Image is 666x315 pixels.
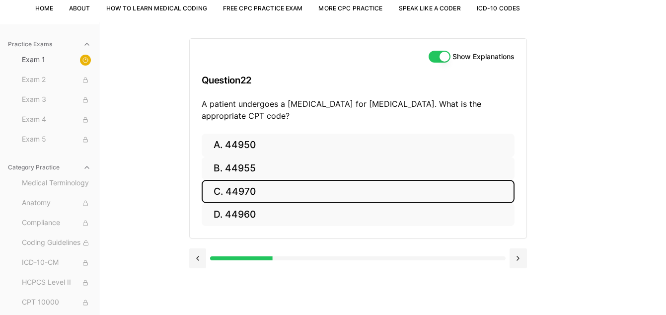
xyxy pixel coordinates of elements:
span: ICD-10-CM [22,257,91,268]
a: More CPC Practice [318,4,382,12]
button: C. 44970 [202,180,515,203]
button: Medical Terminology [18,175,95,191]
a: Home [35,4,53,12]
span: Anatomy [22,198,91,209]
button: HCPCS Level II [18,275,95,291]
span: HCPCS Level II [22,277,91,288]
button: CPT 10000 [18,295,95,311]
span: Exam 3 [22,94,91,105]
button: Exam 4 [18,112,95,128]
label: Show Explanations [452,53,515,60]
span: Exam 4 [22,114,91,125]
span: CPT 10000 [22,297,91,308]
a: How to Learn Medical Coding [106,4,207,12]
button: Exam 1 [18,52,95,68]
span: Medical Terminology [22,178,91,189]
a: About [69,4,90,12]
button: Anatomy [18,195,95,211]
a: Speak Like a Coder [399,4,461,12]
button: Compliance [18,215,95,231]
span: Exam 2 [22,75,91,85]
p: A patient undergoes a [MEDICAL_DATA] for [MEDICAL_DATA]. What is the appropriate CPT code? [202,98,515,122]
a: ICD-10 Codes [477,4,520,12]
button: Coding Guidelines [18,235,95,251]
button: Practice Exams [4,36,95,52]
span: Compliance [22,218,91,229]
button: B. 44955 [202,157,515,180]
a: Free CPC Practice Exam [223,4,303,12]
button: D. 44960 [202,203,515,227]
button: ICD-10-CM [18,255,95,271]
button: Exam 2 [18,72,95,88]
button: Exam 5 [18,132,95,148]
button: Category Practice [4,159,95,175]
span: Coding Guidelines [22,237,91,248]
button: A. 44950 [202,134,515,157]
h3: Question 22 [202,66,515,95]
span: Exam 5 [22,134,91,145]
button: Exam 3 [18,92,95,108]
span: Exam 1 [22,55,91,66]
